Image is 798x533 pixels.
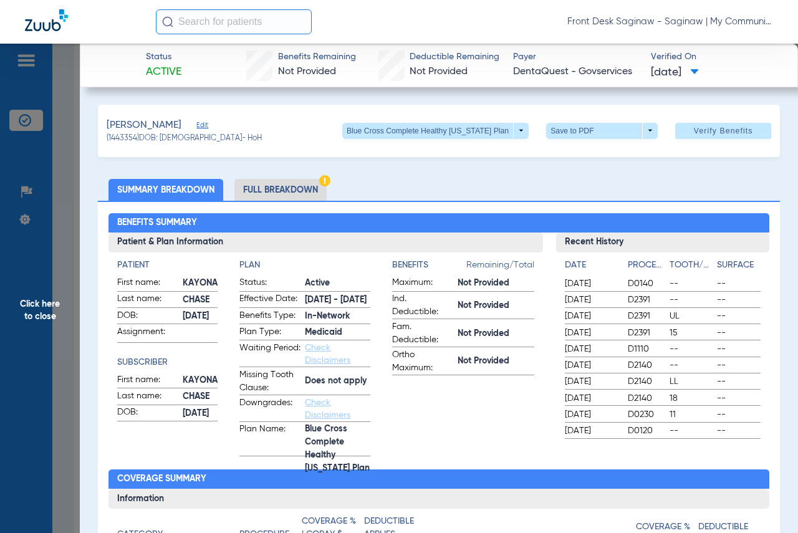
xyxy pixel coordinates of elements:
app-breakdown-title: Procedure [628,259,665,276]
img: Zuub Logo [25,9,68,31]
app-breakdown-title: Tooth/Quad [670,259,713,276]
span: CHASE [183,390,218,403]
span: DentaQuest - Govservices [513,64,640,80]
h4: Plan [239,259,370,272]
span: -- [717,425,760,437]
span: First name: [117,373,178,388]
span: -- [717,343,760,355]
span: Status [146,50,181,64]
span: UL [670,310,713,322]
h4: Procedure [628,259,665,272]
span: D2391 [628,327,665,339]
span: LL [670,375,713,388]
img: Search Icon [162,16,173,27]
iframe: Chat Widget [736,473,798,533]
span: [DATE] [565,343,617,355]
button: Blue Cross Complete Healthy [US_STATE] Plan [342,123,529,139]
span: Missing Tooth Clause: [239,368,300,395]
span: Last name: [117,390,178,405]
span: Waiting Period: [239,342,300,367]
span: Does not apply [305,375,370,388]
span: -- [717,310,760,322]
span: Active [305,277,370,290]
span: Not Provided [458,355,534,368]
span: [DATE] [183,310,218,323]
h4: Tooth/Quad [670,259,713,272]
h4: Surface [717,259,760,272]
h4: Date [565,259,617,272]
span: -- [717,359,760,372]
button: Verify Benefits [675,123,771,139]
span: (1443354) DOB: [DEMOGRAPHIC_DATA] - HoH [107,133,262,145]
span: D2140 [628,392,665,405]
span: -- [717,392,760,405]
app-breakdown-title: Benefits [392,259,466,276]
span: Payer [513,50,640,64]
span: Ind. Deductible: [392,292,453,319]
h4: Benefits [392,259,466,272]
span: D0230 [628,408,665,421]
span: 11 [670,408,713,421]
span: CHASE [183,294,218,307]
span: Last name: [117,292,178,307]
span: Deductible Remaining [410,50,499,64]
span: Not Provided [278,67,336,77]
span: First name: [117,276,178,291]
span: -- [670,359,713,372]
span: [DATE] [565,359,617,372]
span: [DATE] [565,310,617,322]
span: DOB: [117,309,178,324]
span: Assignment: [117,325,178,342]
span: Downgrades: [239,396,300,421]
span: -- [717,375,760,388]
span: Not Provided [458,299,534,312]
span: Blue Cross Complete Healthy [US_STATE] Plan [305,443,370,456]
span: Verify Benefits [694,126,753,136]
button: Save to PDF [546,123,658,139]
span: Verified On [651,50,777,64]
span: Active [146,64,181,80]
span: -- [717,327,760,339]
span: D0140 [628,277,665,290]
span: Benefits Type: [239,309,300,324]
app-breakdown-title: Surface [717,259,760,276]
li: Full Breakdown [234,179,327,201]
span: [DATE] [565,425,617,437]
span: [PERSON_NAME] [107,118,181,133]
span: D1110 [628,343,665,355]
span: Remaining/Total [466,259,534,276]
span: Effective Date: [239,292,300,307]
span: [DATE] [565,294,617,306]
span: [DATE] [565,375,617,388]
span: Benefits Remaining [278,50,356,64]
h3: Patient & Plan Information [108,233,543,252]
span: Not Provided [458,277,534,290]
span: KAYONA [183,374,218,387]
input: Search for patients [156,9,312,34]
span: Front Desk Saginaw - Saginaw | My Community Dental Centers [567,16,773,28]
span: Not Provided [410,67,468,77]
img: Hazard [319,175,330,186]
a: Check Disclaimers [305,343,350,365]
span: Status: [239,276,300,291]
span: -- [717,277,760,290]
span: [DATE] [565,277,617,290]
span: D2140 [628,359,665,372]
span: Maximum: [392,276,453,291]
h4: Subscriber [117,356,218,369]
h2: Coverage Summary [108,469,769,489]
span: Edit [196,121,208,133]
span: Medicaid [305,326,370,339]
span: -- [717,408,760,421]
span: Fam. Deductible: [392,320,453,347]
span: -- [670,294,713,306]
span: [DATE] [565,392,617,405]
span: [DATE] [183,407,218,420]
app-breakdown-title: Patient [117,259,218,272]
h3: Recent History [556,233,769,252]
span: [DATE] [565,408,617,421]
span: KAYONA [183,277,218,290]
